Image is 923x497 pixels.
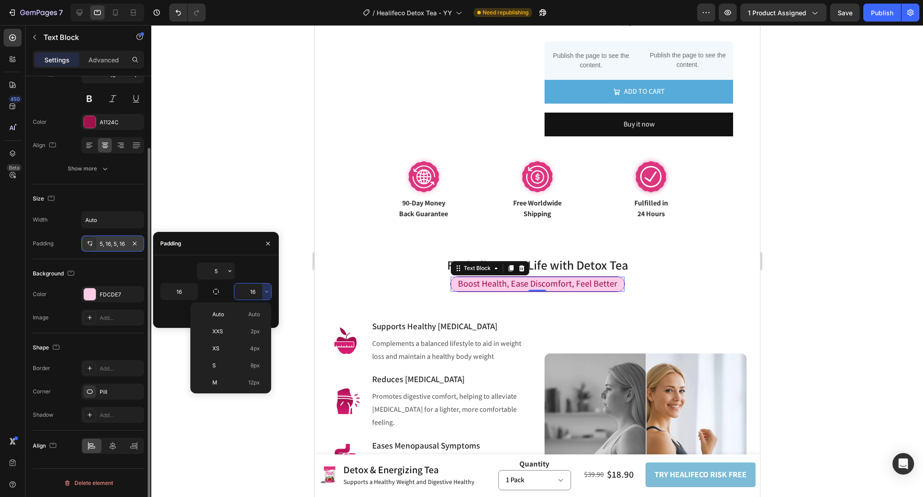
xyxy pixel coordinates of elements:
div: Add to cart [309,60,350,73]
span: Auto [212,310,224,318]
button: 1 product assigned [740,4,826,22]
span: Back Guarantee [84,184,133,193]
div: 450 [9,96,22,103]
div: Publish [871,8,893,17]
span: 12px [248,379,260,387]
p: Publish the page to see the content. [328,26,418,44]
img: gempages_464015395364275143-10e326d8-bb26-4bc2-9b5d-c3b99d746144.svg [202,131,243,172]
div: Delete element [64,478,113,488]
span: Need republishing [483,9,528,17]
span: 1 product assigned [748,8,806,17]
div: Add... [100,365,142,373]
p: Text Block [44,32,120,43]
span: XS [212,344,220,353]
h3: Reduces [MEDICAL_DATA] [57,348,215,361]
span: Shipping [209,184,236,193]
div: A1124C [100,118,142,126]
span: S [212,362,216,370]
span: Auto [248,310,260,318]
button: Save [830,4,860,22]
span: 24 Hours [323,184,350,193]
div: Undo/Redo [169,4,206,22]
h2: Detox & Energizing Tea [28,437,161,452]
div: Show more [68,164,110,173]
span: 2px [251,327,260,336]
div: Image [33,314,48,322]
iframe: Design area [315,25,760,497]
img: gempages_464015395364275143-29f934bc-da2a-4a8e-b50a-4311f183bce5.svg [13,299,49,335]
h3: Supports Healthy [MEDICAL_DATA] [57,295,215,308]
button: 7 [4,4,67,22]
span: Fulfilled in [320,173,353,183]
div: $39.90 [268,444,290,455]
span: M [212,379,217,387]
button: Add to cart [230,55,418,78]
strong: Quantity [205,434,235,444]
div: Buy it now [309,93,340,106]
span: Healifeco Detox Tea - YY [377,8,452,17]
p: Complements a balanced lifestyle to aid in weight loss and maintain a healthy body weight [57,312,215,338]
div: 5, 16, 5, 16 [100,240,126,248]
div: Color [33,290,47,298]
span: 90-Day Money [88,173,131,183]
div: Text Block [147,239,178,247]
input: Auto [161,283,198,300]
span: Boost Health, Ease Discomfort, Feel Better [143,253,303,264]
button: Publish [863,4,901,22]
div: Border [33,364,50,372]
span: XXS [212,327,223,336]
span: Supports a Healthy Weight and Digestive Healthy [29,453,160,461]
div: Align [33,140,58,152]
button: Delete element [33,476,144,490]
div: Align [33,440,58,452]
div: try healifeco risk free [340,445,432,454]
p: Promotes digestive comfort, helping to alleviate [MEDICAL_DATA] for a lighter, more comfortable f... [57,365,215,404]
span: 4px [250,344,260,353]
button: try healifeco risk free [331,437,441,462]
img: gempages_464015395364275143-6e92c344-65ad-4972-b820-0fdb38a3bc26.svg [89,131,129,172]
div: Shape [33,342,62,354]
h3: Eases Menopausal Symptoms [57,414,215,427]
div: Padding [33,240,53,248]
div: Beta [7,164,22,171]
img: gempages_464015395364275143-eb8ba7c9-a1a2-4320-b9c2-d1d69acf893e.svg [13,414,49,450]
div: Add... [100,411,142,419]
input: Auto [234,283,271,300]
button: Show more [33,161,144,177]
span: Revitalize Your Life with Detox Tea [132,231,313,248]
div: Pill [100,388,142,396]
img: gempages_464015395364275143-35d17cf5-3c72-4c20-b2d1-ec10ebacf5cd.svg [13,358,49,394]
div: Add... [100,314,142,322]
span: Free Worldwide [198,173,247,183]
div: Background [33,268,76,280]
img: gempages_464015395364275143-8940beba-bbc9-4806-8146-58c11bc8470a.svg [316,131,356,172]
p: Advanced [88,55,119,65]
p: 7 [59,7,63,18]
input: Auto [82,212,144,228]
div: Size [33,193,57,205]
div: Padding [160,240,181,248]
span: 8px [251,362,260,370]
div: $18.90 [291,442,320,456]
div: FDCDE7 [100,291,142,299]
button: Buy it now [230,87,418,111]
div: Corner [33,388,51,396]
div: Width [33,216,48,224]
span: / [373,8,375,17]
p: Settings [44,55,70,65]
div: Open Intercom Messenger [892,453,914,475]
div: Shadow [33,411,53,419]
div: Color [33,118,47,126]
input: Auto [198,263,234,279]
span: Save [838,9,853,17]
